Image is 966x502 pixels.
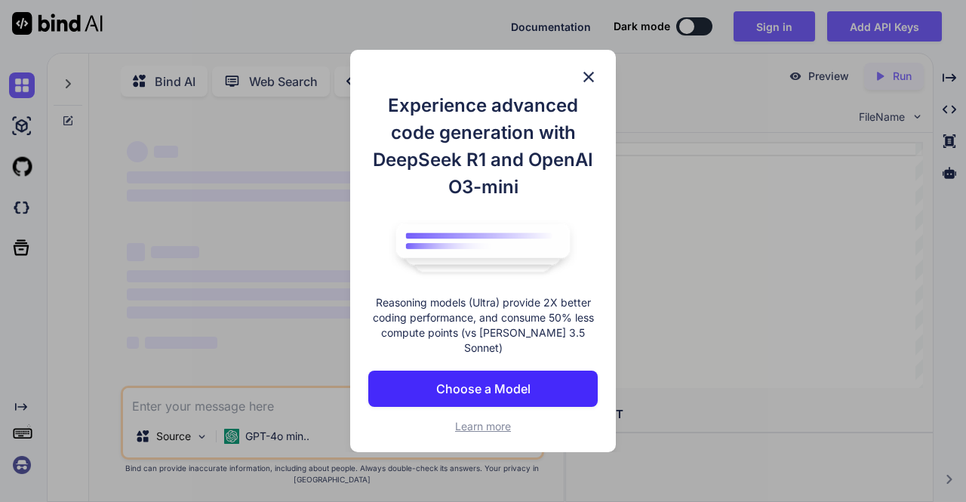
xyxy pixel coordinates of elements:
[455,420,511,433] span: Learn more
[580,68,598,86] img: close
[368,92,598,201] h1: Experience advanced code generation with DeepSeek R1 and OpenAI O3-mini
[436,380,531,398] p: Choose a Model
[368,295,598,356] p: Reasoning models (Ultra) provide 2X better coding performance, and consume 50% less compute point...
[385,216,581,281] img: bind logo
[368,371,598,407] button: Choose a Model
